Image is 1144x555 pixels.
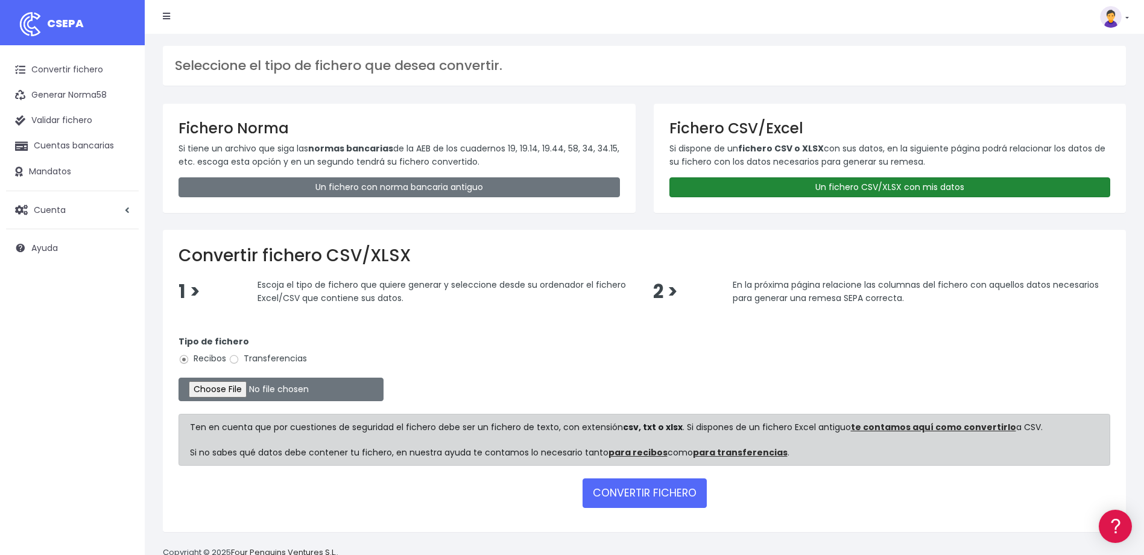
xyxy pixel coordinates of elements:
button: Contáctanos [12,323,229,344]
p: Si tiene un archivo que siga las de la AEB de los cuadernos 19, 19.14, 19.44, 58, 34, 34.15, etc.... [179,142,620,169]
a: Un fichero CSV/XLSX con mis datos [669,177,1111,197]
a: Cuenta [6,197,139,223]
a: Ayuda [6,235,139,261]
div: Ten en cuenta que por cuestiones de seguridad el fichero debe ser un fichero de texto, con extens... [179,414,1110,466]
strong: fichero CSV o XLSX [738,142,824,154]
a: para transferencias [693,446,788,458]
span: CSEPA [47,16,84,31]
span: 1 > [179,279,200,305]
span: Ayuda [31,242,58,254]
label: Transferencias [229,352,307,365]
a: Validar fichero [6,108,139,133]
a: Convertir fichero [6,57,139,83]
strong: csv, txt o xlsx [623,421,683,433]
a: Perfiles de empresas [12,209,229,227]
a: para recibos [608,446,668,458]
a: Formatos [12,153,229,171]
p: Si dispone de un con sus datos, en la siguiente página podrá relacionar los datos de su fichero c... [669,142,1111,169]
h3: Fichero Norma [179,119,620,137]
strong: normas bancarias [308,142,393,154]
h2: Convertir fichero CSV/XLSX [179,246,1110,266]
a: Videotutoriales [12,190,229,209]
a: API [12,308,229,327]
span: En la próxima página relacione las columnas del fichero con aquellos datos necesarios para genera... [733,279,1099,304]
strong: Tipo de fichero [179,335,249,347]
a: te contamos aquí como convertirlo [851,421,1016,433]
label: Recibos [179,352,226,365]
a: General [12,259,229,277]
a: Información general [12,103,229,121]
a: Problemas habituales [12,171,229,190]
img: profile [1100,6,1122,28]
a: Cuentas bancarias [6,133,139,159]
a: Mandatos [6,159,139,185]
span: 2 > [653,279,678,305]
h3: Seleccione el tipo de fichero que desea convertir. [175,58,1114,74]
a: Generar Norma58 [6,83,139,108]
a: POWERED BY ENCHANT [166,347,232,359]
div: Convertir ficheros [12,133,229,145]
button: CONVERTIR FICHERO [583,478,707,507]
a: Un fichero con norma bancaria antiguo [179,177,620,197]
h3: Fichero CSV/Excel [669,119,1111,137]
span: Cuenta [34,203,66,215]
div: Programadores [12,290,229,301]
div: Facturación [12,239,229,251]
span: Escoja el tipo de fichero que quiere generar y seleccione desde su ordenador el fichero Excel/CSV... [258,279,626,304]
div: Información general [12,84,229,95]
img: logo [15,9,45,39]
